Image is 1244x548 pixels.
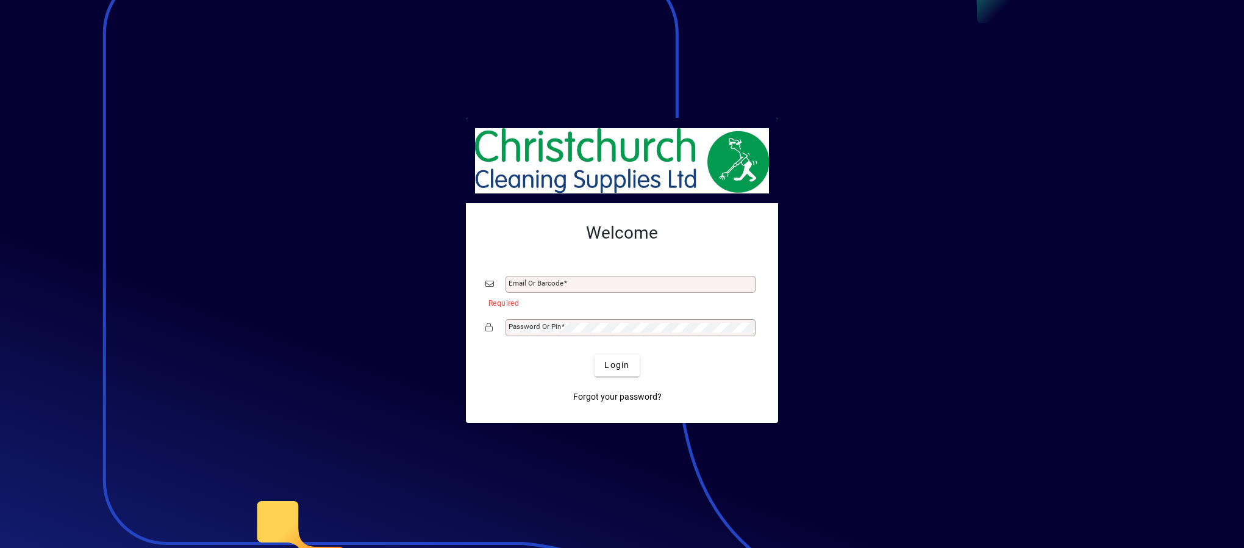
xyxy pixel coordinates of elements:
button: Login [595,355,639,377]
mat-label: Password or Pin [509,322,561,331]
a: Forgot your password? [568,386,667,408]
h2: Welcome [485,223,759,243]
mat-label: Email or Barcode [509,279,563,287]
span: Login [604,359,629,372]
mat-error: Required [488,296,749,309]
span: Forgot your password? [573,391,662,403]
